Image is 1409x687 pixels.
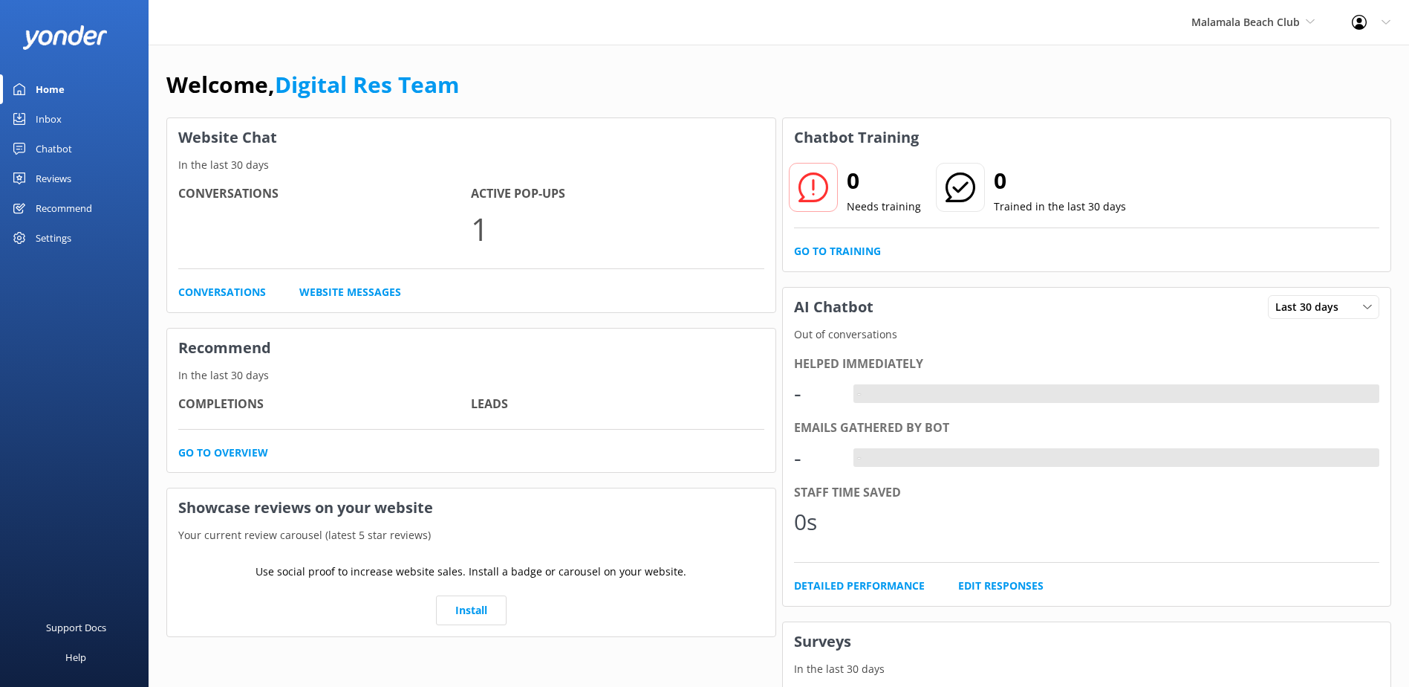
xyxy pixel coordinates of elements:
[167,329,775,367] h3: Recommend
[166,67,459,103] h1: Welcome,
[994,163,1126,199] h2: 0
[167,527,775,544] p: Your current review carousel (latest 5 star reviews)
[167,157,775,173] p: In the last 30 days
[783,661,1391,677] p: In the last 30 days
[36,193,92,223] div: Recommend
[46,613,106,642] div: Support Docs
[794,419,1380,438] div: Emails gathered by bot
[178,395,471,414] h4: Completions
[36,74,65,104] div: Home
[256,564,686,580] p: Use social proof to increase website sales. Install a badge or carousel on your website.
[299,284,401,300] a: Website Messages
[36,223,71,253] div: Settings
[65,642,86,672] div: Help
[471,395,764,414] h4: Leads
[178,184,471,204] h4: Conversations
[471,184,764,204] h4: Active Pop-ups
[36,104,62,134] div: Inbox
[783,288,885,326] h3: AI Chatbot
[36,164,71,193] div: Reviews
[178,445,268,461] a: Go to overview
[471,204,764,254] p: 1
[794,578,925,594] a: Detailed Performance
[167,488,775,527] h3: Showcase reviews on your website
[167,118,775,157] h3: Website Chat
[794,355,1380,374] div: Helped immediately
[167,367,775,384] p: In the last 30 days
[794,440,839,476] div: -
[853,384,865,404] div: -
[436,596,507,625] a: Install
[178,284,266,300] a: Conversations
[783,622,1391,661] h3: Surveys
[794,504,839,540] div: 0s
[275,69,459,100] a: Digital Res Team
[783,118,930,157] h3: Chatbot Training
[794,243,881,259] a: Go to Training
[1191,15,1300,29] span: Malamala Beach Club
[853,448,865,468] div: -
[794,483,1380,503] div: Staff time saved
[958,578,1044,594] a: Edit Responses
[847,163,921,199] h2: 0
[22,25,108,50] img: yonder-white-logo.png
[36,134,72,164] div: Chatbot
[994,199,1126,215] p: Trained in the last 30 days
[783,326,1391,343] p: Out of conversations
[794,375,839,411] div: -
[847,199,921,215] p: Needs training
[1275,299,1347,315] span: Last 30 days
